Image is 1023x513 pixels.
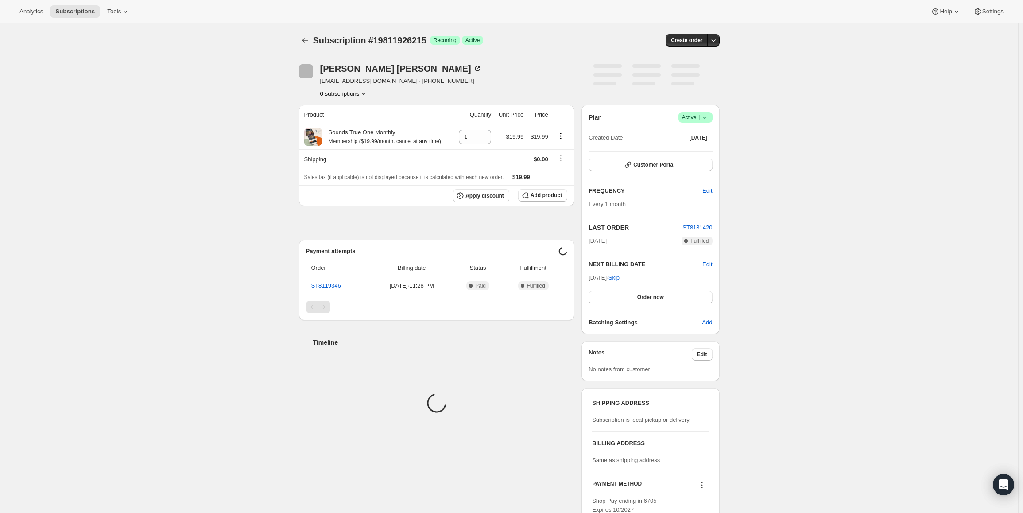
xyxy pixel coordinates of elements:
nav: Pagination [306,301,568,313]
span: $19.99 [531,133,548,140]
span: Apply discount [465,192,504,199]
button: Product actions [554,131,568,141]
button: Apply discount [453,189,509,202]
span: Edit [697,351,707,358]
button: Edit [692,348,713,361]
button: [DATE] [684,132,713,144]
span: Status [457,264,499,272]
span: Paid [475,282,486,289]
span: [DATE] · 11:28 PM [372,281,451,290]
span: $0.00 [534,156,548,163]
button: Product actions [320,89,368,98]
a: ST8119346 [311,282,341,289]
h2: LAST ORDER [589,223,682,232]
h3: PAYMENT METHOD [592,480,642,492]
span: Settings [982,8,1004,15]
button: Add [697,315,717,330]
span: $19.99 [512,174,530,180]
span: Subscription is local pickup or delivery. [592,416,690,423]
span: Same as shipping address [592,457,660,463]
button: Skip [603,271,625,285]
span: Subscription #19811926215 [313,35,426,45]
small: Membership ($19.99/month. cancel at any time) [329,138,441,144]
span: [DATE] · [589,274,620,281]
h6: Batching Settings [589,318,702,327]
span: Help [940,8,952,15]
a: ST8131420 [682,224,712,231]
h3: Notes [589,348,692,361]
th: Quantity [453,105,494,124]
h2: Plan [589,113,602,122]
div: [PERSON_NAME] [PERSON_NAME] [320,64,482,73]
span: Fulfilled [527,282,545,289]
span: Subscriptions [55,8,95,15]
span: Active [682,113,709,122]
span: Tools [107,8,121,15]
span: LINDA GITTINS [299,64,313,78]
span: | [698,114,700,121]
button: Customer Portal [589,159,712,171]
button: Edit [697,184,717,198]
span: [DATE] [589,237,607,245]
span: Recurring [434,37,457,44]
span: Analytics [19,8,43,15]
h2: Timeline [313,338,575,347]
span: Sales tax (if applicable) is not displayed because it is calculated with each new order. [304,174,504,180]
button: Create order [666,34,708,47]
span: Edit [702,187,712,195]
button: ST8131420 [682,223,712,232]
span: Add product [531,192,562,199]
span: Customer Portal [633,161,674,168]
button: Analytics [14,5,48,18]
div: Sounds True One Monthly [322,128,441,146]
button: Add product [518,189,567,202]
h2: Payment attempts [306,247,559,256]
div: Open Intercom Messenger [993,474,1014,495]
button: Subscriptions [299,34,311,47]
span: Created Date [589,133,623,142]
span: $19.99 [506,133,524,140]
button: Help [926,5,966,18]
th: Price [526,105,550,124]
button: Tools [102,5,135,18]
h3: SHIPPING ADDRESS [592,399,709,408]
button: Settings [968,5,1009,18]
button: Edit [702,260,712,269]
span: Order now [637,294,664,301]
th: Order [306,258,370,278]
th: Unit Price [494,105,526,124]
h3: BILLING ADDRESS [592,439,709,448]
span: Fulfilled [690,237,709,245]
span: Fulfillment [504,264,562,272]
span: Create order [671,37,702,44]
span: Skip [608,273,620,282]
th: Shipping [299,149,454,169]
span: Shop Pay ending in 6705 Expires 10/2027 [592,497,656,513]
h2: NEXT BILLING DATE [589,260,702,269]
span: Every 1 month [589,201,626,207]
th: Product [299,105,454,124]
span: Billing date [372,264,451,272]
button: Shipping actions [554,153,568,163]
span: No notes from customer [589,366,650,373]
span: [DATE] [690,134,707,141]
span: Add [702,318,712,327]
span: [EMAIL_ADDRESS][DOMAIN_NAME] · [PHONE_NUMBER] [320,77,482,85]
img: product img [304,128,322,146]
h2: FREQUENCY [589,187,702,195]
span: Active [465,37,480,44]
button: Order now [589,291,712,303]
button: Subscriptions [50,5,100,18]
